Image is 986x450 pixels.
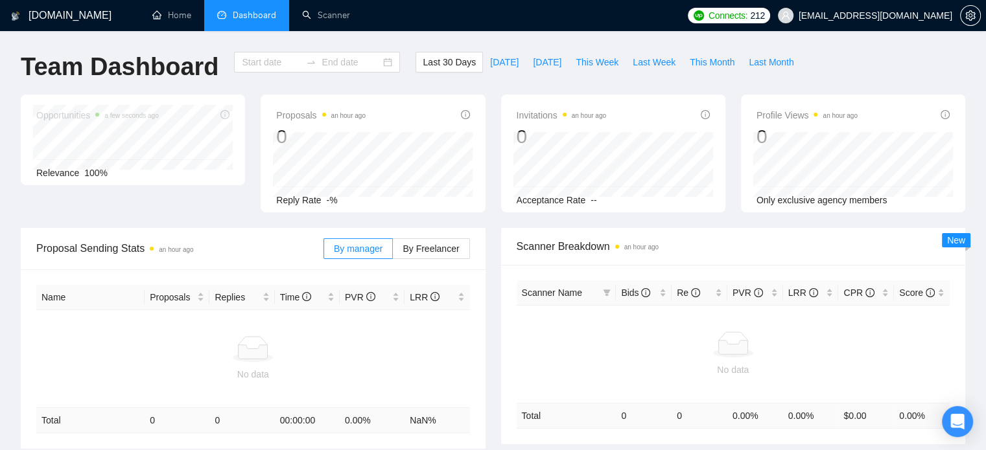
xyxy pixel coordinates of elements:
[340,408,405,433] td: 0.00 %
[788,287,818,298] span: LRR
[517,195,586,205] span: Acceptance Rate
[960,10,981,21] a: setting
[750,8,764,23] span: 212
[209,408,274,433] td: 0
[961,10,980,21] span: setting
[733,287,763,298] span: PVR
[522,363,945,377] div: No data
[276,107,366,123] span: Proposals
[416,52,483,73] button: Last 30 Days
[683,52,742,73] button: This Month
[517,124,606,149] div: 0
[899,287,934,298] span: Score
[749,55,793,69] span: Last Month
[302,292,311,301] span: info-circle
[152,10,191,21] a: homeHome
[942,406,973,437] div: Open Intercom Messenger
[591,195,596,205] span: --
[677,287,700,298] span: Re
[865,288,874,297] span: info-circle
[603,289,611,297] span: filter
[327,195,338,205] span: -%
[517,403,616,428] td: Total
[727,403,783,428] td: 0.00 %
[36,408,145,433] td: Total
[306,57,316,67] span: swap-right
[322,55,381,69] input: End date
[526,52,569,73] button: [DATE]
[366,292,375,301] span: info-circle
[894,403,950,428] td: 0.00 %
[36,285,145,310] th: Name
[423,55,476,69] span: Last 30 Days
[461,110,470,119] span: info-circle
[405,408,469,433] td: NaN %
[145,408,209,433] td: 0
[280,292,311,302] span: Time
[843,287,874,298] span: CPR
[757,124,858,149] div: 0
[533,55,561,69] span: [DATE]
[626,52,683,73] button: Last Week
[641,288,650,297] span: info-circle
[926,288,935,297] span: info-circle
[302,10,350,21] a: searchScanner
[960,5,981,26] button: setting
[150,290,194,304] span: Proposals
[84,168,108,178] span: 100%
[215,290,259,304] span: Replies
[233,10,276,21] span: Dashboard
[490,55,519,69] span: [DATE]
[621,287,650,298] span: Bids
[209,285,274,310] th: Replies
[572,112,606,119] time: an hour ago
[41,367,465,381] div: No data
[742,52,801,73] button: Last Month
[242,55,301,69] input: Start date
[838,403,894,428] td: $ 0.00
[410,292,440,302] span: LRR
[809,288,818,297] span: info-circle
[690,55,734,69] span: This Month
[159,246,193,253] time: an hour ago
[334,243,382,254] span: By manager
[569,52,626,73] button: This Week
[21,52,218,82] h1: Team Dashboard
[754,288,763,297] span: info-circle
[941,110,950,119] span: info-circle
[345,292,375,302] span: PVR
[600,283,613,302] span: filter
[701,110,710,119] span: info-circle
[36,240,323,256] span: Proposal Sending Stats
[633,55,675,69] span: Last Week
[517,238,950,254] span: Scanner Breakdown
[616,403,672,428] td: 0
[331,112,366,119] time: an hour ago
[483,52,526,73] button: [DATE]
[947,235,965,245] span: New
[36,168,79,178] span: Relevance
[145,285,209,310] th: Proposals
[403,243,459,254] span: By Freelancer
[275,408,340,433] td: 00:00:00
[430,292,440,301] span: info-circle
[757,195,887,205] span: Only exclusive agency members
[522,287,582,298] span: Scanner Name
[217,10,226,19] span: dashboard
[276,195,321,205] span: Reply Rate
[306,57,316,67] span: to
[823,112,857,119] time: an hour ago
[709,8,747,23] span: Connects:
[576,55,618,69] span: This Week
[691,288,700,297] span: info-circle
[624,243,659,251] time: an hour ago
[11,6,20,27] img: logo
[694,10,704,21] img: upwork-logo.png
[757,107,858,123] span: Profile Views
[781,11,790,20] span: user
[517,107,606,123] span: Invitations
[783,403,839,428] td: 0.00 %
[672,403,727,428] td: 0
[276,124,366,149] div: 0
